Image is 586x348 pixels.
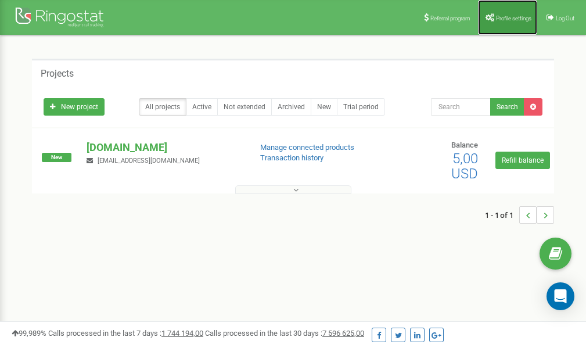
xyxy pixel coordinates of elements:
[48,329,203,338] span: Calls processed in the last 7 days :
[87,140,241,155] p: [DOMAIN_NAME]
[205,329,364,338] span: Calls processed in the last 30 days :
[547,282,574,310] div: Open Intercom Messenger
[44,98,105,116] a: New project
[556,15,574,21] span: Log Out
[322,329,364,338] u: 7 596 625,00
[12,329,46,338] span: 99,989%
[485,195,554,235] nav: ...
[495,152,550,169] a: Refill balance
[260,153,323,162] a: Transaction history
[311,98,337,116] a: New
[42,153,71,162] span: New
[217,98,272,116] a: Not extended
[161,329,203,338] u: 1 744 194,00
[430,15,470,21] span: Referral program
[260,143,354,152] a: Manage connected products
[186,98,218,116] a: Active
[271,98,311,116] a: Archived
[490,98,524,116] button: Search
[451,150,478,182] span: 5,00 USD
[337,98,385,116] a: Trial period
[485,206,519,224] span: 1 - 1 of 1
[431,98,491,116] input: Search
[98,157,200,164] span: [EMAIL_ADDRESS][DOMAIN_NAME]
[451,141,478,149] span: Balance
[41,69,74,79] h5: Projects
[139,98,186,116] a: All projects
[496,15,531,21] span: Profile settings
